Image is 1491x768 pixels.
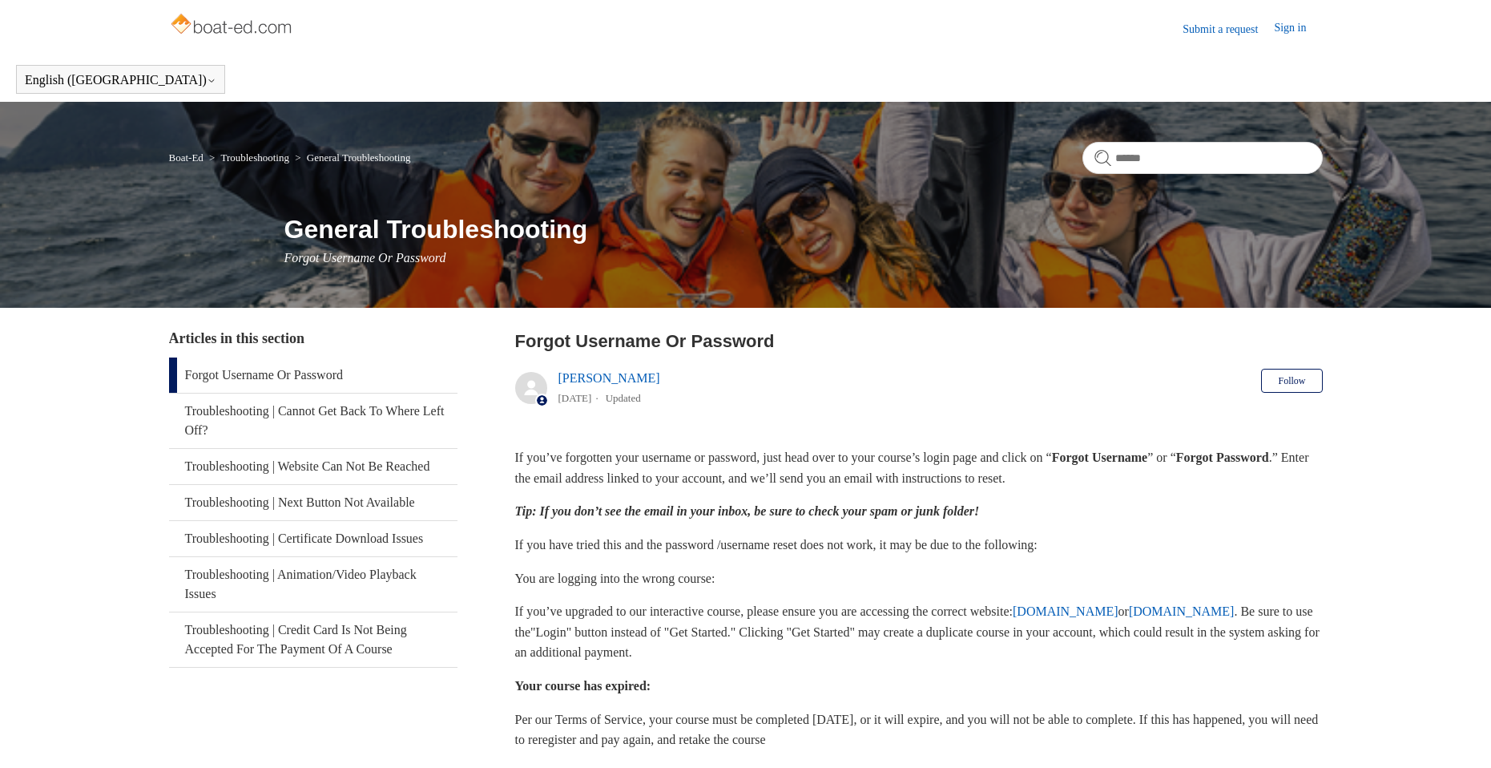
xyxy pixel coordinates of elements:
li: Updated [606,392,641,404]
li: General Troubleshooting [292,152,410,164]
input: Search [1082,142,1323,174]
a: Sign in [1274,19,1322,38]
a: Boat-Ed [169,152,204,164]
a: [PERSON_NAME] [558,371,660,385]
li: Troubleshooting [206,152,292,164]
strong: Forgot Password [1176,451,1269,464]
a: Troubleshooting | Certificate Download Issues [169,521,457,556]
p: If you have tried this and the password /username reset does not work, it may be due to the follo... [515,535,1323,556]
a: Forgot Username Or Password [169,358,457,393]
em: Tip: If you don’t see the email in your inbox, be sure to check your spam or junk folder! [515,504,980,518]
p: If you’ve upgraded to our interactive course, please ensure you are accessing the correct website... [515,601,1323,663]
a: Troubleshooting | Website Can Not Be Reached [169,449,457,484]
a: Troubleshooting | Credit Card Is Not Being Accepted For The Payment Of A Course [169,612,457,667]
span: Articles in this section [169,330,304,346]
a: General Troubleshooting [307,152,411,164]
p: If you’ve forgotten your username or password, just head over to your course’s login page and cli... [515,447,1323,488]
strong: Forgot Username [1052,451,1148,464]
img: Boat-Ed Help Center home page [169,10,296,42]
h1: General Troubleshooting [284,210,1323,249]
a: Troubleshooting [220,152,288,164]
button: Follow Article [1261,369,1322,393]
p: You are logging into the wrong course: [515,568,1323,589]
div: Live chat [1437,714,1479,756]
a: Submit a request [1183,21,1274,38]
span: Forgot Username Or Password [284,251,446,265]
a: [DOMAIN_NAME] [1013,604,1118,618]
time: 05/20/2025, 15:58 [558,392,592,404]
a: [DOMAIN_NAME] [1129,604,1235,618]
strong: Your course has expired: [515,679,651,693]
a: Troubleshooting | Animation/Video Playback Issues [169,557,457,612]
p: Per our Terms of Service, your course must be completed [DATE], or it will expire, and you will n... [515,709,1323,750]
h2: Forgot Username Or Password [515,328,1323,354]
a: Troubleshooting | Cannot Get Back To Where Left Off? [169,394,457,448]
a: Troubleshooting | Next Button Not Available [169,485,457,520]
li: Boat-Ed [169,152,207,164]
button: English ([GEOGRAPHIC_DATA]) [25,73,216,87]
